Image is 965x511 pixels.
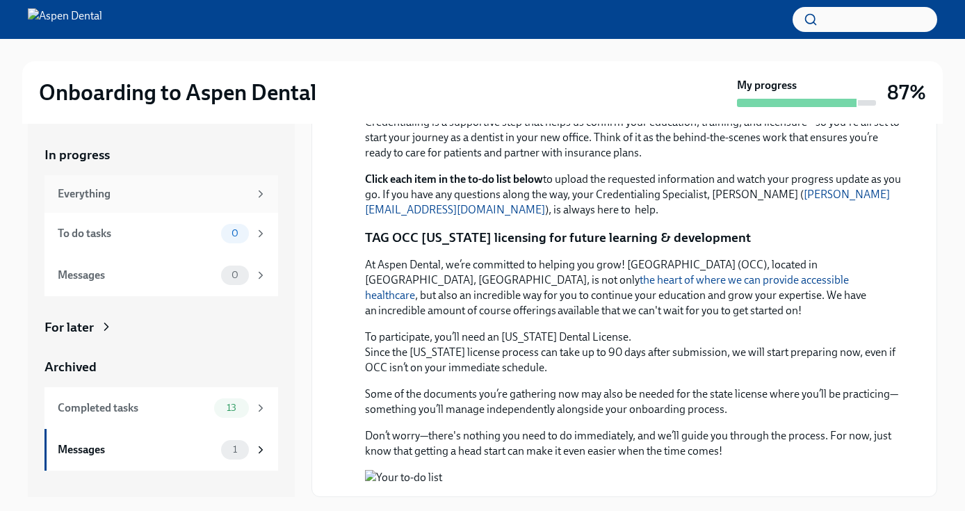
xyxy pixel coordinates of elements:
span: 1 [225,444,245,455]
span: 13 [218,403,245,413]
a: Everything [44,175,278,213]
p: Don’t worry—there's nothing you need to do immediately, and we’ll guide you through the process. ... [365,428,903,459]
a: Messages1 [44,429,278,471]
p: to upload the requested information and watch your progress update as you go. If you have any que... [365,172,903,218]
img: Aspen Dental [28,8,102,31]
div: Completed tasks [58,400,209,416]
a: Messages0 [44,254,278,296]
button: Zoom image [365,470,903,485]
div: Messages [58,442,216,457]
span: 0 [223,228,247,238]
a: In progress [44,146,278,164]
span: 0 [223,270,247,280]
h2: Onboarding to Aspen Dental [39,79,316,106]
p: To participate, you’ll need an [US_STATE] Dental License. Since the [US_STATE] license process ca... [365,330,903,375]
a: Completed tasks13 [44,387,278,429]
strong: My progress [737,78,797,93]
a: For later [44,318,278,336]
strong: Click each item in the to-do list below [365,172,543,186]
p: At Aspen Dental, we’re committed to helping you grow! [GEOGRAPHIC_DATA] (OCC), located in [GEOGRA... [365,257,903,318]
a: Archived [44,358,278,376]
p: Credentialing is a supportive step that helps us confirm your education, training, and licensure—... [365,115,903,161]
div: Everything [58,186,249,202]
p: Some of the documents you’re gathering now may also be needed for the state license where you’ll ... [365,387,903,417]
a: To do tasks0 [44,213,278,254]
p: TAG OCC [US_STATE] licensing for future learning & development [365,229,751,247]
div: Messages [58,268,216,283]
a: [PERSON_NAME][EMAIL_ADDRESS][DOMAIN_NAME] [365,188,890,216]
div: For later [44,318,94,336]
div: To do tasks [58,226,216,241]
h3: 87% [887,80,926,105]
